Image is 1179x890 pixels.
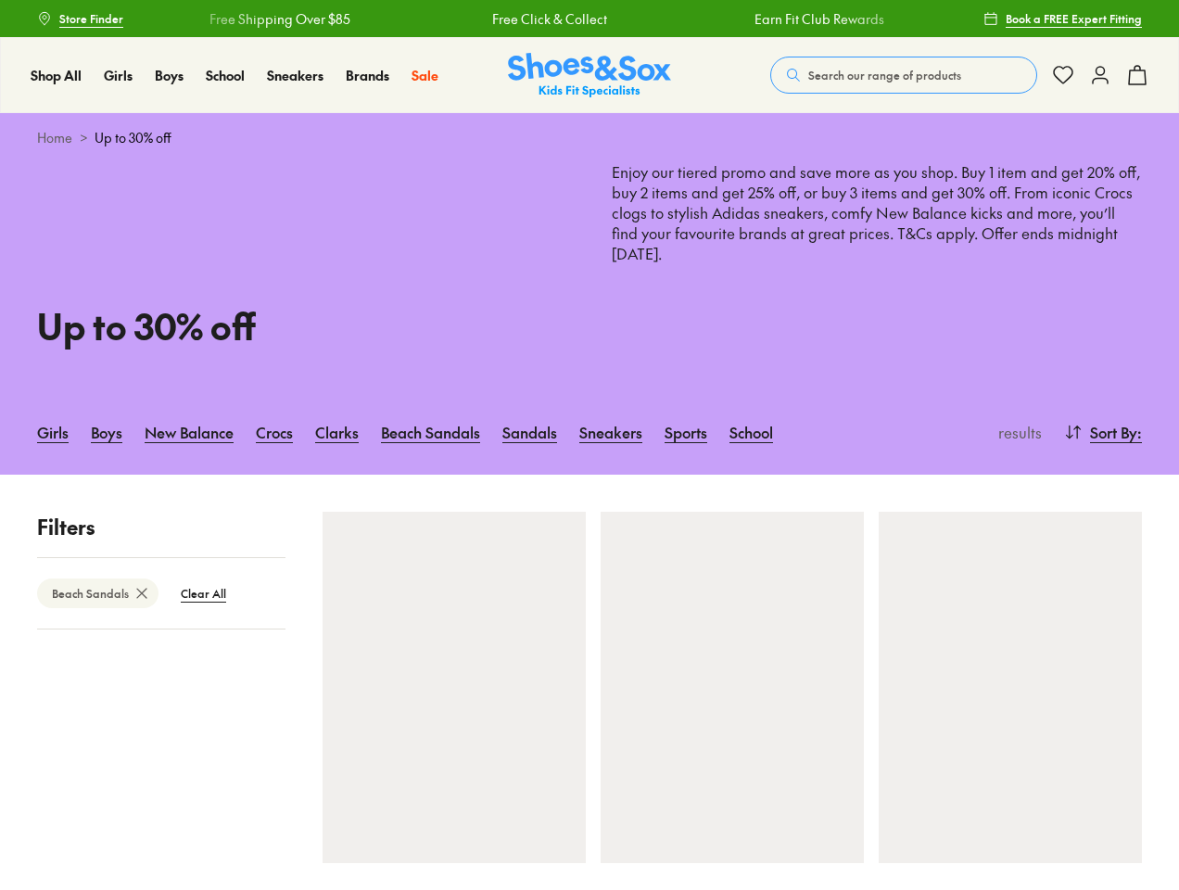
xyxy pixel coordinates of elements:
a: School [206,66,245,85]
h1: Up to 30% off [37,299,567,352]
span: Up to 30% off [95,128,171,147]
a: Shop All [31,66,82,85]
a: Crocs [256,412,293,452]
btn: Clear All [166,577,241,610]
span: Brands [346,66,389,84]
a: Shoes & Sox [508,53,671,98]
span: Girls [104,66,133,84]
span: Boys [155,66,184,84]
a: Free Click & Collect [321,9,436,29]
span: Shop All [31,66,82,84]
span: Book a FREE Expert Fitting [1006,10,1142,27]
a: School [729,412,773,452]
a: Sneakers [267,66,323,85]
span: : [1137,421,1142,443]
img: SNS_Logo_Responsive.svg [508,53,671,98]
span: Sale [412,66,438,84]
span: Sort By [1090,421,1137,443]
p: Filters [37,512,285,542]
a: Store Finder [37,2,123,35]
a: Free Shipping Over $85 [38,9,179,29]
a: Sandals [502,412,557,452]
span: Search our range of products [808,67,961,83]
span: School [206,66,245,84]
a: Sports [665,412,707,452]
a: Home [37,128,72,147]
div: > [37,128,1142,147]
a: Boys [155,66,184,85]
a: Clarks [315,412,359,452]
a: Girls [104,66,133,85]
a: New Balance [145,412,234,452]
a: Book a FREE Expert Fitting [983,2,1142,35]
a: Sneakers [579,412,642,452]
p: Enjoy our tiered promo and save more as you shop. Buy 1 item and get 20% off, buy 2 items and get... [612,162,1142,345]
a: Sale [412,66,438,85]
span: Sneakers [267,66,323,84]
a: Brands [346,66,389,85]
btn: Beach Sandals [37,578,158,608]
span: Store Finder [59,10,123,27]
a: Earn Fit Club Rewards [582,9,712,29]
button: Sort By: [1064,412,1142,452]
a: Girls [37,412,69,452]
a: Beach Sandals [381,412,480,452]
a: Free Shipping Over $85 [846,9,987,29]
a: Boys [91,412,122,452]
button: Search our range of products [770,57,1037,94]
p: results [991,421,1042,443]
